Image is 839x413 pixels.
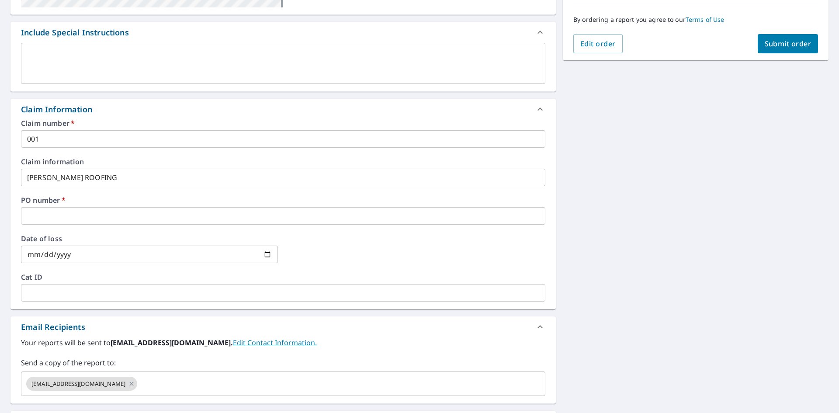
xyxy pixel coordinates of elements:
[573,34,623,53] button: Edit order
[580,39,616,49] span: Edit order
[758,34,818,53] button: Submit order
[21,27,129,38] div: Include Special Instructions
[21,158,545,165] label: Claim information
[21,337,545,348] label: Your reports will be sent to
[21,274,545,281] label: Cat ID
[111,338,233,347] b: [EMAIL_ADDRESS][DOMAIN_NAME].
[10,99,556,120] div: Claim Information
[765,39,811,49] span: Submit order
[10,316,556,337] div: Email Recipients
[686,15,725,24] a: Terms of Use
[10,22,556,43] div: Include Special Instructions
[21,104,92,115] div: Claim Information
[233,338,317,347] a: EditContactInfo
[21,120,545,127] label: Claim number
[21,321,85,333] div: Email Recipients
[21,235,278,242] label: Date of loss
[21,197,545,204] label: PO number
[26,380,131,388] span: [EMAIL_ADDRESS][DOMAIN_NAME]
[21,357,545,368] label: Send a copy of the report to:
[573,16,818,24] p: By ordering a report you agree to our
[26,377,137,391] div: [EMAIL_ADDRESS][DOMAIN_NAME]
